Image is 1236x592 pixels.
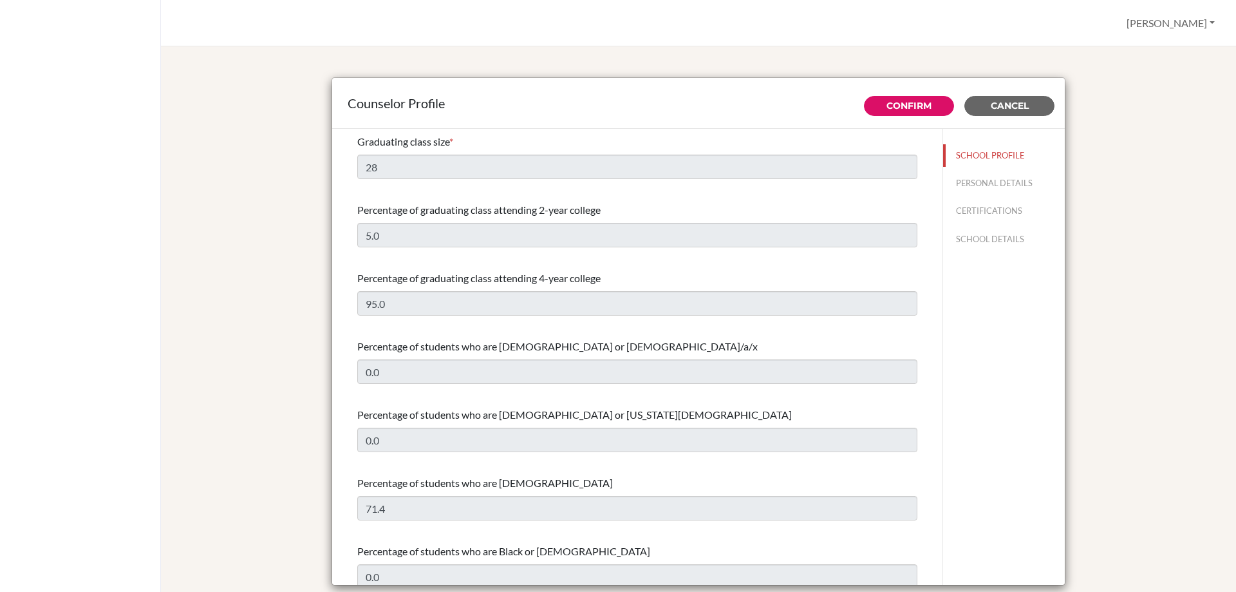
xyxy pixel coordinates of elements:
span: Percentage of students who are [DEMOGRAPHIC_DATA] [357,477,613,489]
span: Percentage of graduating class attending 2-year college [357,204,601,216]
span: Graduating class size [357,135,449,148]
div: Counselor Profile [348,93,1049,113]
span: Percentage of students who are [DEMOGRAPHIC_DATA] or [DEMOGRAPHIC_DATA]/a/x [357,340,758,352]
span: Percentage of graduating class attending 4-year college [357,272,601,284]
button: [PERSON_NAME] [1121,11,1221,35]
button: SCHOOL DETAILS [943,228,1065,251]
span: Percentage of students who are Black or [DEMOGRAPHIC_DATA] [357,545,650,557]
button: SCHOOL PROFILE [943,144,1065,167]
button: CERTIFICATIONS [943,200,1065,222]
span: Percentage of students who are [DEMOGRAPHIC_DATA] or [US_STATE][DEMOGRAPHIC_DATA] [357,408,792,421]
button: PERSONAL DETAILS [943,172,1065,195]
